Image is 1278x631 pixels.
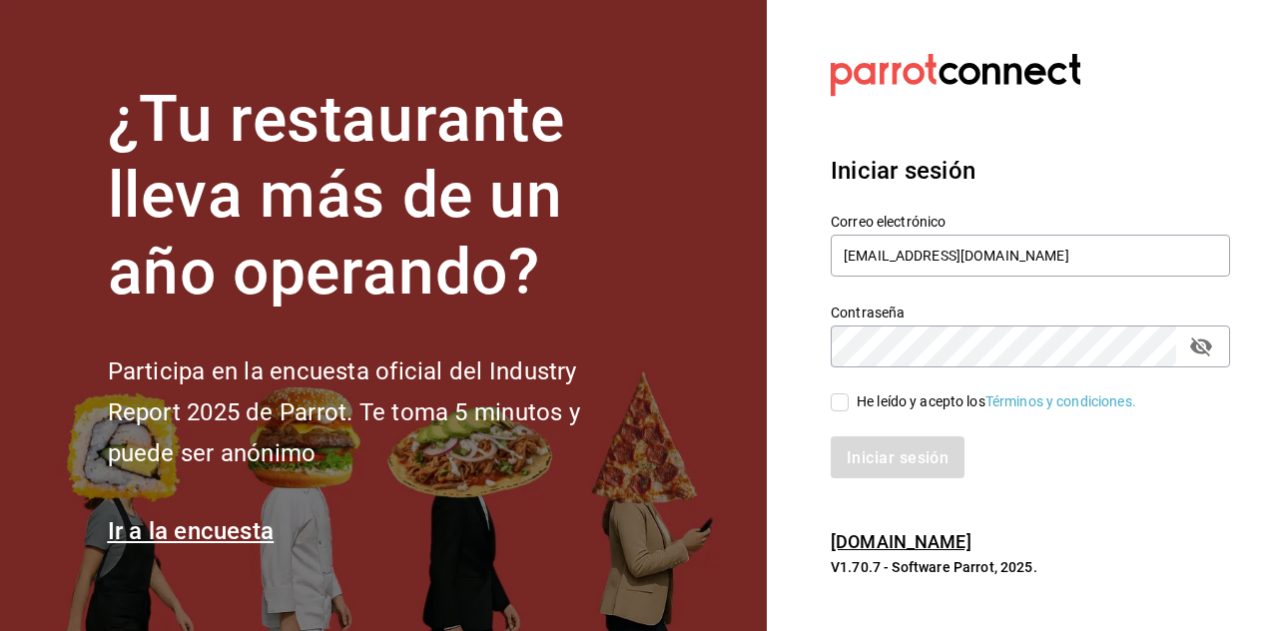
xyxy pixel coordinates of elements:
font: ¿Tu restaurante lleva más de un año operando? [108,82,565,311]
a: [DOMAIN_NAME] [831,531,971,552]
font: V1.70.7 - Software Parrot, 2025. [831,559,1037,575]
font: Contraseña [831,304,905,319]
button: campo de contraseña [1184,329,1218,363]
a: Términos y condiciones. [985,393,1136,409]
font: Iniciar sesión [831,157,975,185]
font: He leído y acepto los [857,393,985,409]
font: Participa en la encuesta oficial del Industry Report 2025 de Parrot. Te toma 5 minutos y puede se... [108,357,580,467]
font: Correo electrónico [831,213,946,229]
a: Ir a la encuesta [108,517,275,545]
input: Ingresa tu correo electrónico [831,235,1230,277]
